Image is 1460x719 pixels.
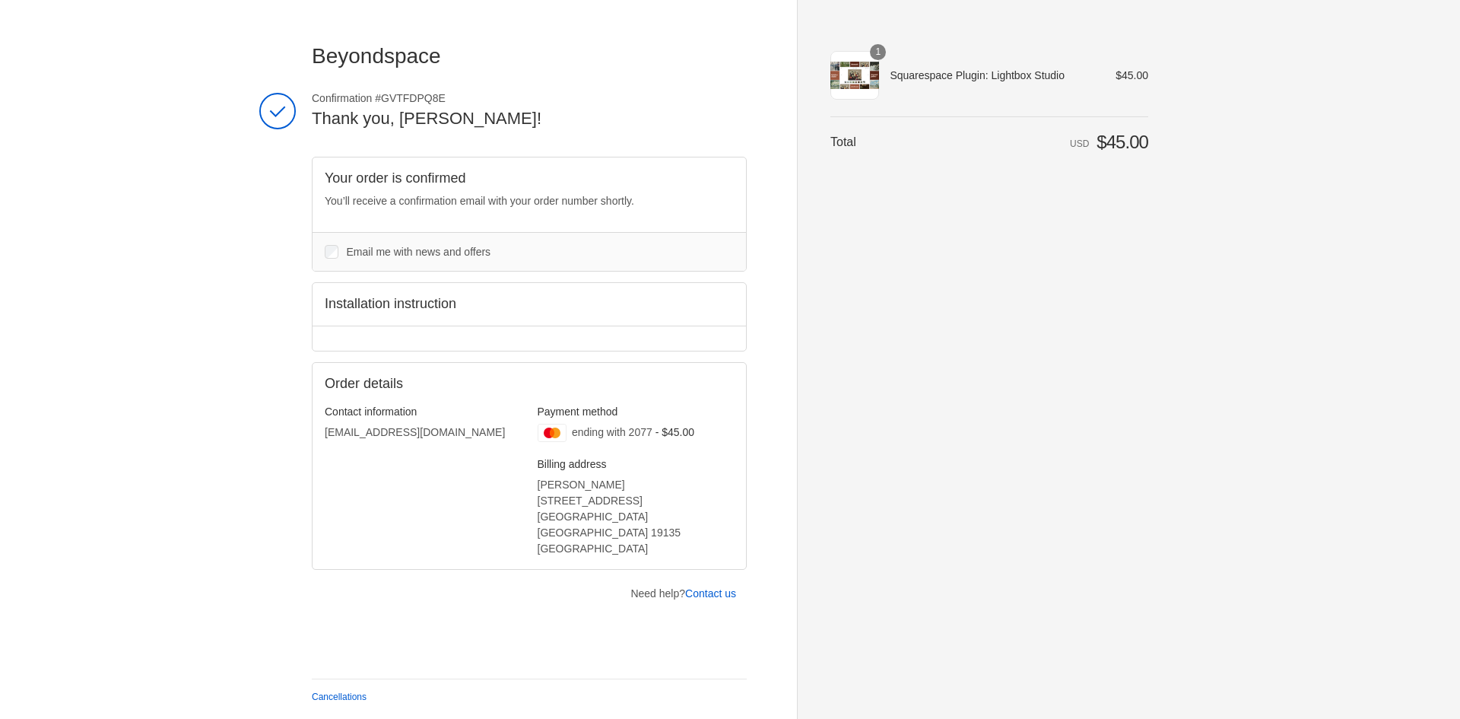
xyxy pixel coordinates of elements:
[830,135,856,148] span: Total
[312,44,441,68] span: Beyondspace
[325,405,522,418] h3: Contact information
[325,170,734,187] h2: Your order is confirmed
[655,426,694,438] span: - $45.00
[325,375,529,393] h2: Order details
[538,457,735,471] h3: Billing address
[572,426,652,438] span: ending with 2077
[1070,138,1089,149] span: USD
[630,586,736,602] p: Need help?
[538,405,735,418] h3: Payment method
[890,68,1094,82] span: Squarespace Plugin: Lightbox Studio
[312,108,747,130] h2: Thank you, [PERSON_NAME]!
[538,477,735,557] address: [PERSON_NAME] [STREET_ADDRESS] [GEOGRAPHIC_DATA] [GEOGRAPHIC_DATA] 19135 [GEOGRAPHIC_DATA]
[347,246,491,258] span: Email me with news and offers
[312,692,367,702] a: Cancellations
[1097,132,1148,152] span: $45.00
[325,426,505,438] bdo: [EMAIL_ADDRESS][DOMAIN_NAME]
[325,295,734,313] h2: Installation instruction
[870,44,886,60] span: 1
[312,91,747,105] span: Confirmation #GVTFDPQ8E
[685,587,736,600] a: Contact us
[1116,69,1148,81] span: $45.00
[325,193,734,209] p: You’ll receive a confirmation email with your order number shortly.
